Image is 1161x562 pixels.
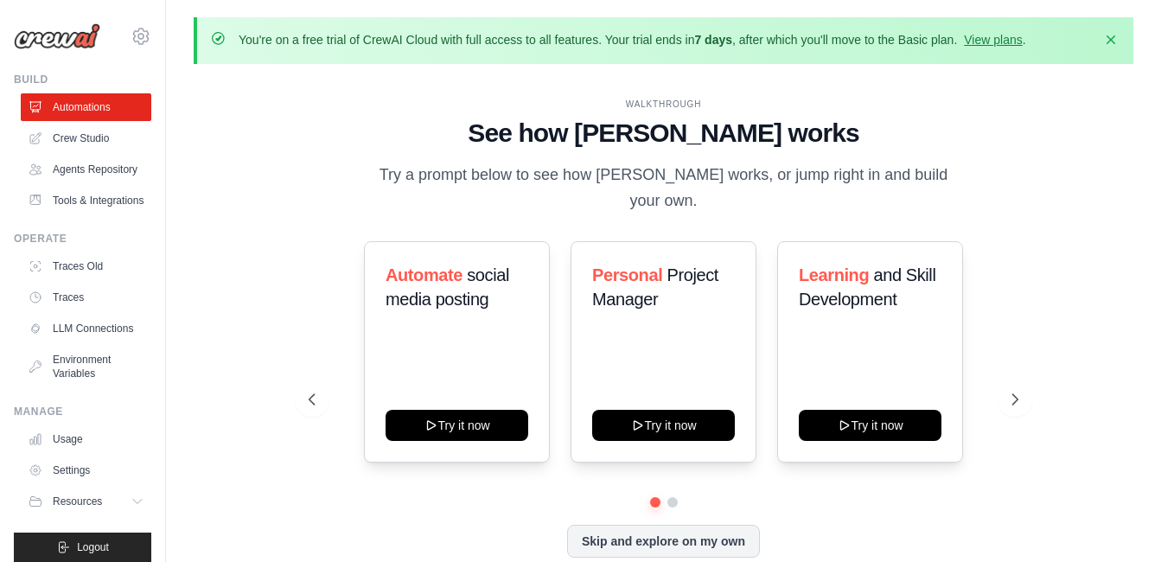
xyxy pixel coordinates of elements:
[21,252,151,280] a: Traces Old
[592,265,662,284] span: Personal
[21,187,151,214] a: Tools & Integrations
[21,346,151,387] a: Environment Variables
[21,488,151,515] button: Resources
[592,265,718,309] span: Project Manager
[21,93,151,121] a: Automations
[21,125,151,152] a: Crew Studio
[14,23,100,49] img: Logo
[309,118,1019,149] h1: See how [PERSON_NAME] works
[386,265,509,309] span: social media posting
[964,33,1022,47] a: View plans
[799,265,935,309] span: and Skill Development
[694,33,732,47] strong: 7 days
[21,425,151,453] a: Usage
[14,232,151,246] div: Operate
[386,410,528,441] button: Try it now
[239,31,1026,48] p: You're on a free trial of CrewAI Cloud with full access to all features. Your trial ends in , aft...
[386,265,462,284] span: Automate
[799,410,941,441] button: Try it now
[567,525,760,558] button: Skip and explore on my own
[53,495,102,508] span: Resources
[373,163,954,214] p: Try a prompt below to see how [PERSON_NAME] works, or jump right in and build your own.
[21,315,151,342] a: LLM Connections
[14,533,151,562] button: Logout
[14,405,151,418] div: Manage
[799,265,869,284] span: Learning
[592,410,735,441] button: Try it now
[77,540,109,554] span: Logout
[14,73,151,86] div: Build
[309,98,1019,111] div: WALKTHROUGH
[21,457,151,484] a: Settings
[21,284,151,311] a: Traces
[21,156,151,183] a: Agents Repository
